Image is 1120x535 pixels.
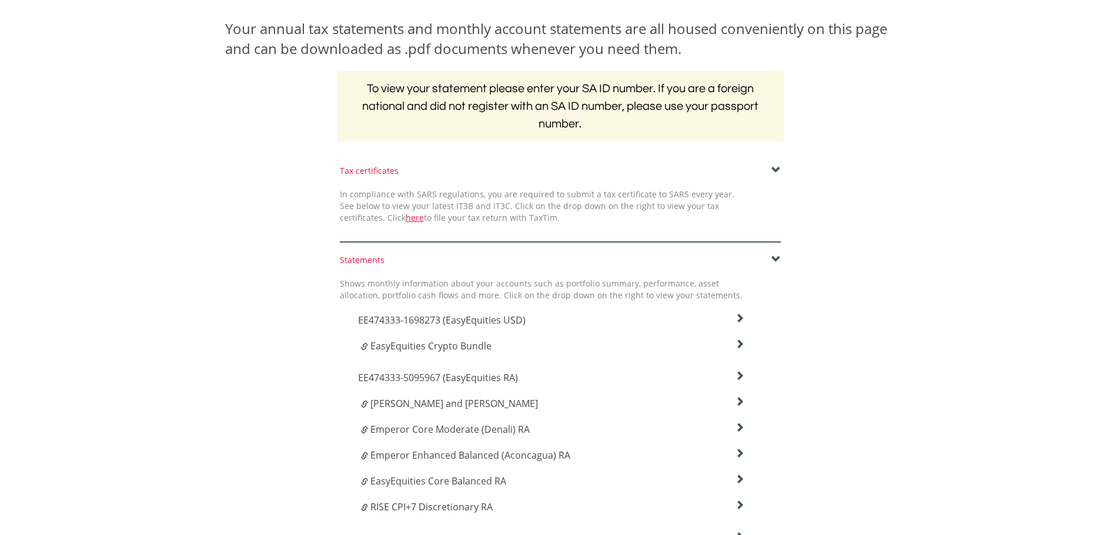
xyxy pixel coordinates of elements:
h2: To view your statement please enter your SA ID number. If you are a foreign national and did not ... [337,71,784,142]
div: Statements [340,254,781,266]
span: RISE CPI+7 Discretionary RA [370,500,493,513]
span: [PERSON_NAME] and [PERSON_NAME] [370,397,538,410]
span: EasyEquities Core Balanced RA [370,475,506,487]
span: EasyEquities Crypto Bundle [370,339,492,352]
span: Emperor Core Moderate (Denali) RA [370,423,530,436]
a: here [406,212,424,223]
span: Emperor Enhanced Balanced (Aconcagua) RA [370,449,570,462]
span: EE474333-5095967 (EasyEquities RA) [358,371,518,384]
div: Your annual tax statements and monthly account statements are all housed conveniently on this pag... [225,19,895,59]
div: Shows monthly information about your accounts such as portfolio summary, performance, asset alloc... [331,278,751,301]
div: Tax certificates [340,165,781,177]
span: In compliance with SARS regulations, you are required to submit a tax certificate to SARS every y... [340,189,734,223]
span: EE474333-1698273 (EasyEquities USD) [358,314,526,327]
span: Click to file your tax return with TaxTim. [387,212,560,223]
